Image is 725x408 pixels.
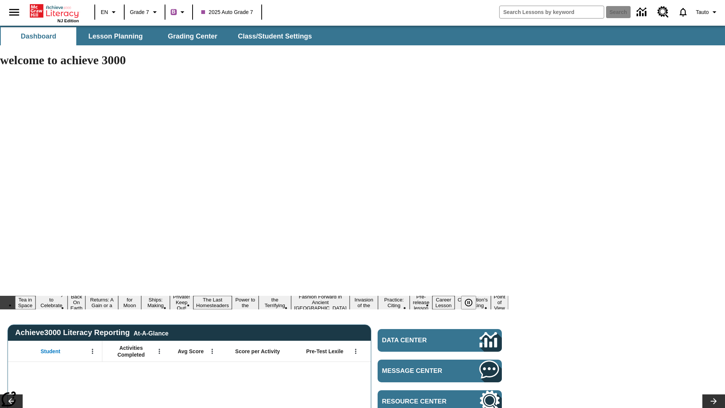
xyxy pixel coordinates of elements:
[461,296,476,309] button: Pause
[134,329,168,337] div: At-A-Glance
[350,346,361,357] button: Open Menu
[207,346,218,357] button: Open Menu
[696,8,709,16] span: Tauto
[15,328,168,337] span: Achieve3000 Literacy Reporting
[410,293,432,312] button: Slide 14 Pre-release lesson
[232,290,259,315] button: Slide 9 Solar Power to the People
[141,290,170,315] button: Slide 6 Cruise Ships: Making Waves
[382,398,457,405] span: Resource Center
[30,3,79,19] a: Home
[68,293,86,312] button: Slide 3 Back On Earth
[378,360,502,382] a: Message Center
[378,290,410,315] button: Slide 13 Mixed Practice: Citing Evidence
[118,290,141,315] button: Slide 5 Time for Moon Rules?
[1,27,76,45] button: Dashboard
[235,348,280,355] span: Score per Activity
[155,27,230,45] button: Grading Center
[232,27,318,45] button: Class/Student Settings
[259,290,291,315] button: Slide 10 Attack of the Terrifying Tomatoes
[461,296,484,309] div: Pause
[170,293,193,312] button: Slide 7 Private! Keep Out!
[632,2,653,23] a: Data Center
[201,8,253,16] span: 2025 Auto Grade 7
[382,367,457,375] span: Message Center
[653,2,673,22] a: Resource Center, Will open in new tab
[85,290,118,315] button: Slide 4 Free Returns: A Gain or a Drain?
[130,8,149,16] span: Grade 7
[673,2,693,22] a: Notifications
[491,293,508,312] button: Slide 17 Point of View
[291,293,350,312] button: Slide 11 Fashion Forward in Ancient Rome
[168,32,217,41] span: Grading Center
[168,5,190,19] button: Boost Class color is purple. Change class color
[30,3,79,23] div: Home
[500,6,604,18] input: search field
[455,290,491,315] button: Slide 16 The Constitution's Balancing Act
[57,19,79,23] span: NJ Edition
[172,7,176,17] span: B
[35,290,68,315] button: Slide 2 Get Ready to Celebrate Juneteenth!
[41,348,60,355] span: Student
[127,5,162,19] button: Grade: Grade 7, Select a grade
[432,296,455,309] button: Slide 15 Career Lesson
[87,346,98,357] button: Open Menu
[693,5,722,19] button: Profile/Settings
[97,5,122,19] button: Language: EN, Select a language
[15,296,35,309] button: Slide 1 Tea in Space
[350,290,378,315] button: Slide 12 The Invasion of the Free CD
[378,329,502,352] a: Data Center
[238,32,312,41] span: Class/Student Settings
[306,348,344,355] span: Pre-Test Lexile
[178,348,204,355] span: Avg Score
[88,32,143,41] span: Lesson Planning
[78,27,153,45] button: Lesson Planning
[3,1,25,23] button: Open side menu
[106,345,156,358] span: Activities Completed
[193,296,232,309] button: Slide 8 The Last Homesteaders
[101,8,108,16] span: EN
[382,337,454,344] span: Data Center
[21,32,56,41] span: Dashboard
[154,346,165,357] button: Open Menu
[702,394,725,408] button: Lesson carousel, Next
